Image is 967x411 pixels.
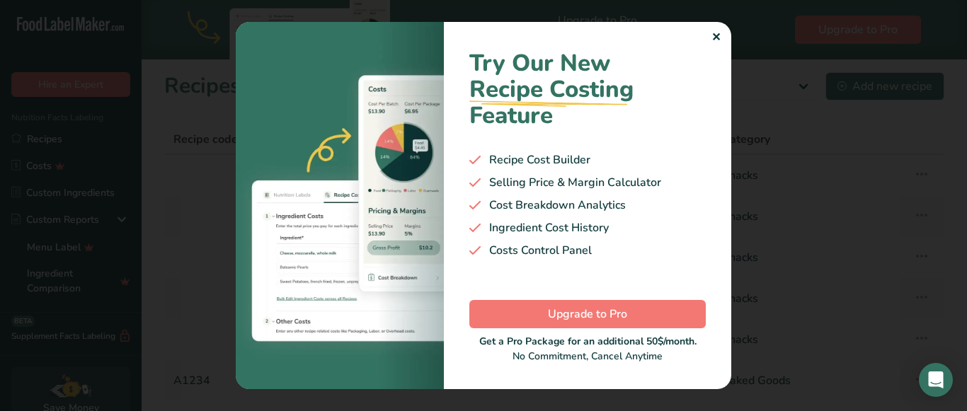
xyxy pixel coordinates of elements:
span: Recipe Costing [469,74,634,105]
div: Ingredient Cost History [469,219,706,236]
div: Selling Price & Margin Calculator [469,174,706,191]
div: Cost Breakdown Analytics [469,197,706,214]
div: Open Intercom Messenger [919,363,953,397]
div: Costs Control Panel [469,242,706,259]
button: Upgrade to Pro [469,300,706,328]
div: Recipe Cost Builder [469,151,706,168]
h1: Try Our New Feature [469,50,706,129]
div: Get a Pro Package for an additional 50$/month. [469,334,706,349]
span: Upgrade to Pro [548,306,627,323]
div: ✕ [711,29,721,46]
img: costing-image-1.bb94421.webp [236,22,444,388]
div: No Commitment, Cancel Anytime [469,334,706,364]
